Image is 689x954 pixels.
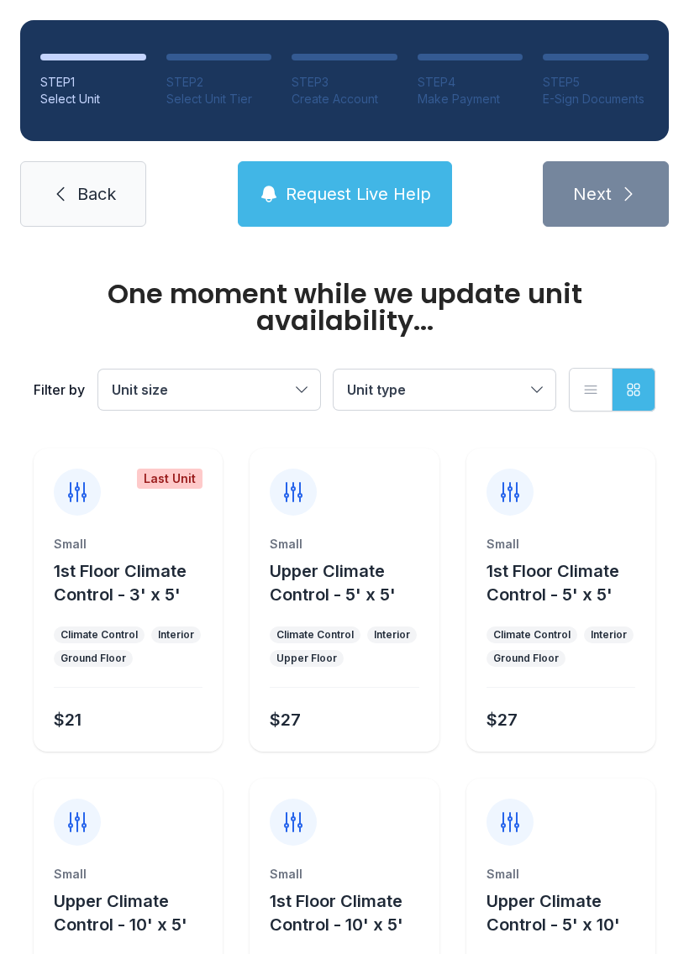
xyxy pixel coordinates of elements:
span: 1st Floor Climate Control - 5' x 5' [487,561,619,605]
div: STEP 3 [292,74,397,91]
span: Next [573,182,612,206]
div: Small [487,536,635,553]
span: 1st Floor Climate Control - 3' x 5' [54,561,187,605]
button: Upper Climate Control - 10' x 5' [54,889,216,936]
span: Unit type [347,381,406,398]
div: Small [487,866,635,883]
div: Filter by [34,380,85,400]
button: 1st Floor Climate Control - 3' x 5' [54,559,216,606]
div: Ground Floor [493,652,559,665]
span: Back [77,182,116,206]
div: Last Unit [137,469,202,489]
span: Upper Climate Control - 10' x 5' [54,891,187,935]
div: Upper Floor [276,652,337,665]
div: Interior [591,628,627,642]
div: Climate Control [493,628,571,642]
div: STEP 4 [418,74,523,91]
div: Select Unit Tier [166,91,272,107]
button: Unit type [334,370,555,410]
span: Upper Climate Control - 5' x 5' [270,561,396,605]
div: One moment while we update unit availability... [34,280,655,334]
div: $27 [487,708,518,731]
div: Create Account [292,91,397,107]
button: 1st Floor Climate Control - 5' x 5' [487,559,649,606]
div: Small [270,866,418,883]
div: Ground Floor [60,652,126,665]
div: Interior [158,628,194,642]
span: 1st Floor Climate Control - 10' x 5' [270,891,403,935]
span: Upper Climate Control - 5' x 10' [487,891,620,935]
div: Climate Control [276,628,354,642]
button: Upper Climate Control - 5' x 5' [270,559,432,606]
div: STEP 2 [166,74,272,91]
div: Make Payment [418,91,523,107]
div: Small [270,536,418,553]
div: E-Sign Documents [543,91,649,107]
button: Unit size [98,370,320,410]
div: Climate Control [60,628,138,642]
button: Upper Climate Control - 5' x 10' [487,889,649,936]
div: Small [54,866,202,883]
button: 1st Floor Climate Control - 10' x 5' [270,889,432,936]
div: Interior [374,628,410,642]
div: STEP 5 [543,74,649,91]
span: Request Live Help [286,182,431,206]
div: STEP 1 [40,74,146,91]
div: Select Unit [40,91,146,107]
div: $21 [54,708,82,731]
div: Small [54,536,202,553]
div: $27 [270,708,301,731]
span: Unit size [112,381,168,398]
